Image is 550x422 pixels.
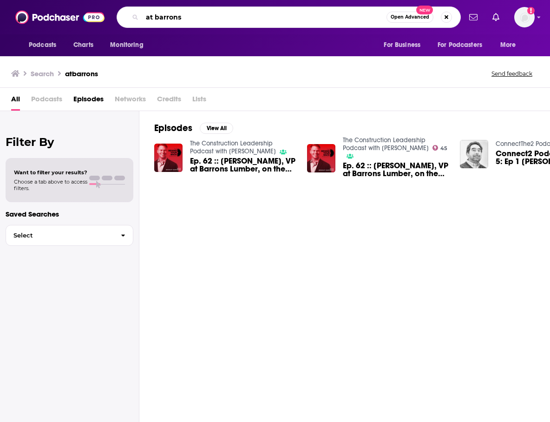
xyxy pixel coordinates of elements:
button: open menu [432,36,496,54]
button: Select [6,225,133,246]
span: Networks [115,92,146,111]
span: Lists [192,92,206,111]
span: 45 [440,146,447,151]
span: Open Advanced [391,15,429,20]
h2: Episodes [154,122,192,134]
span: New [416,6,433,14]
span: For Business [384,39,420,52]
img: Connect2 Podcast Season 5: Ep 1 Eric Savitz at Barrons [460,140,488,168]
button: open menu [104,36,155,54]
span: Choose a tab above to access filters. [14,178,87,191]
a: 45 [432,145,448,151]
h3: atbarrons [65,69,98,78]
span: Charts [73,39,93,52]
img: Ep. 62 :: Mike Soulen, VP at Barrons Lumber, on the value of their internal podcast [307,144,335,172]
button: Show profile menu [514,7,535,27]
a: Charts [67,36,99,54]
input: Search podcasts, credits, & more... [142,10,386,25]
span: Ep. 62 :: [PERSON_NAME], VP at Barrons Lumber, on the value of their internal podcast [190,157,296,173]
img: Podchaser - Follow, Share and Rate Podcasts [15,8,105,26]
span: Podcasts [31,92,62,111]
span: Select [6,232,113,238]
button: open menu [22,36,68,54]
a: Ep. 62 :: Mike Soulen, VP at Barrons Lumber, on the value of their internal podcast [190,157,296,173]
a: Episodes [73,92,104,111]
span: Monitoring [110,39,143,52]
img: User Profile [514,7,535,27]
a: The Construction Leadership Podcast with Bradley Hartmann [343,136,429,152]
span: Logged in as rowan.sullivan [514,7,535,27]
a: Ep. 62 :: Mike Soulen, VP at Barrons Lumber, on the value of their internal podcast [343,162,449,178]
svg: Add a profile image [527,7,535,14]
button: open menu [377,36,432,54]
span: For Podcasters [438,39,482,52]
p: Saved Searches [6,210,133,218]
h3: Search [31,69,54,78]
button: View All [200,123,233,134]
a: Show notifications dropdown [465,9,481,25]
button: Send feedback [489,70,535,78]
a: EpisodesView All [154,122,233,134]
span: Ep. 62 :: [PERSON_NAME], VP at Barrons Lumber, on the value of their internal podcast [343,162,449,178]
div: Search podcasts, credits, & more... [117,7,461,28]
button: open menu [494,36,528,54]
a: The Construction Leadership Podcast with Bradley Hartmann [190,139,276,155]
h2: Filter By [6,135,133,149]
a: Show notifications dropdown [489,9,503,25]
span: Podcasts [29,39,56,52]
span: Want to filter your results? [14,169,87,176]
span: More [500,39,516,52]
a: All [11,92,20,111]
span: Credits [157,92,181,111]
img: Ep. 62 :: Mike Soulen, VP at Barrons Lumber, on the value of their internal podcast [154,144,183,172]
button: Open AdvancedNew [386,12,433,23]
